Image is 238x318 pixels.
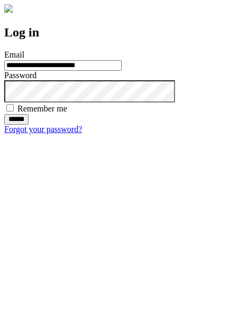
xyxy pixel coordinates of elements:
[4,71,36,80] label: Password
[17,104,67,113] label: Remember me
[4,25,234,40] h2: Log in
[4,4,13,13] img: logo-4e3dc11c47720685a147b03b5a06dd966a58ff35d612b21f08c02c0306f2b779.png
[4,125,82,134] a: Forgot your password?
[4,50,24,59] label: Email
